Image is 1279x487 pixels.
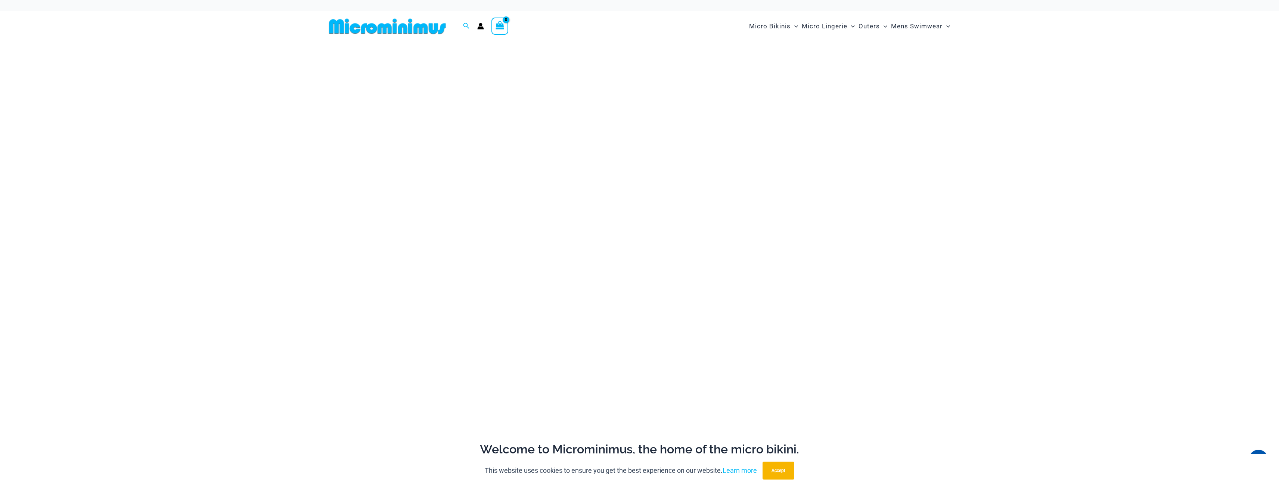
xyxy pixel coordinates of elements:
[847,17,855,36] span: Menu Toggle
[332,441,948,457] h2: Welcome to Microminimus, the home of the micro bikini.
[763,462,794,480] button: Accept
[791,17,798,36] span: Menu Toggle
[800,15,857,38] a: Micro LingerieMenu ToggleMenu Toggle
[880,17,887,36] span: Menu Toggle
[749,17,791,36] span: Micro Bikinis
[463,22,470,31] a: Search icon link
[485,465,757,476] p: This website uses cookies to ensure you get the best experience on our website.
[746,14,953,39] nav: Site Navigation
[891,17,943,36] span: Mens Swimwear
[889,15,952,38] a: Mens SwimwearMenu ToggleMenu Toggle
[857,15,889,38] a: OutersMenu ToggleMenu Toggle
[859,17,880,36] span: Outers
[747,15,800,38] a: Micro BikinisMenu ToggleMenu Toggle
[491,18,509,35] a: View Shopping Cart, empty
[723,466,757,474] a: Learn more
[326,18,449,35] img: MM SHOP LOGO FLAT
[943,17,950,36] span: Menu Toggle
[477,23,484,29] a: Account icon link
[802,17,847,36] span: Micro Lingerie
